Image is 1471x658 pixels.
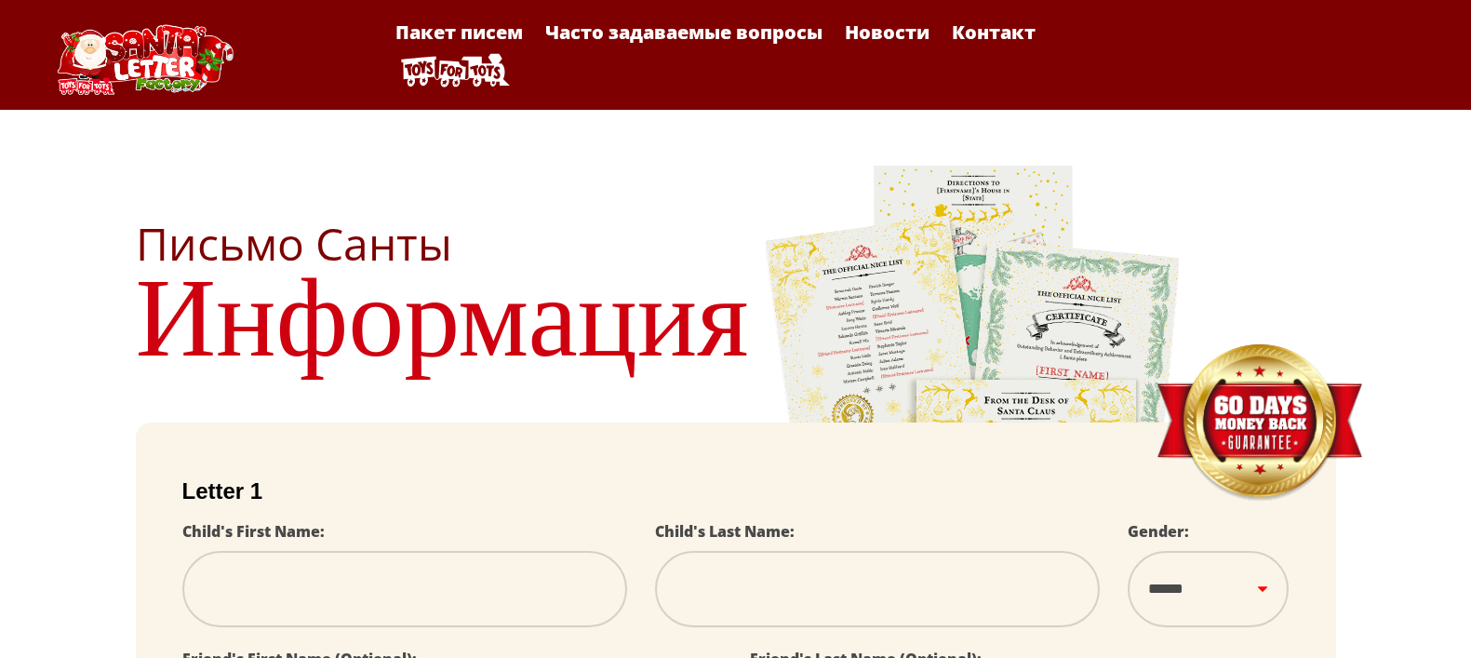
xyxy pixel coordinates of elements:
a: Часто задаваемые вопросы [536,20,832,45]
h2: Letter 1 [182,478,1290,504]
img: Money Back Guarantee [1155,343,1364,503]
label: Child's Last Name: [655,521,795,542]
label: Gender: [1128,521,1189,542]
a: Пакет писем [386,20,532,45]
label: Child's First Name: [182,521,325,542]
img: Игрушки для малышей [395,49,512,94]
a: Новости [836,20,939,45]
font: Пакет писем [395,20,523,45]
font: Письмо Санты [136,213,452,274]
font: Контакт [952,20,1036,45]
img: Логотип письма Санты [51,24,237,95]
font: Информация [136,247,749,414]
font: Часто задаваемые вопросы [545,20,822,45]
font: Новости [845,20,929,45]
a: Контакт [943,20,1045,45]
